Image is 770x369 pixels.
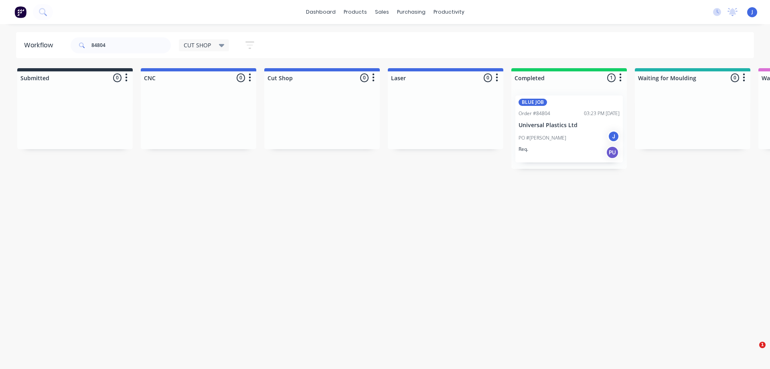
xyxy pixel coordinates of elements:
[743,342,762,361] iframe: Intercom live chat
[519,134,566,142] p: PO #[PERSON_NAME]
[519,122,620,129] p: Universal Plastics Ltd
[91,37,171,53] input: Search for orders...
[393,6,430,18] div: purchasing
[340,6,371,18] div: products
[14,6,26,18] img: Factory
[430,6,468,18] div: productivity
[519,99,547,106] div: BLUE JOB
[606,146,619,159] div: PU
[519,146,528,153] p: Req.
[184,41,211,49] span: CUT SHOP
[519,110,550,117] div: Order #84804
[24,41,57,50] div: Workflow
[371,6,393,18] div: sales
[752,8,753,16] span: J
[584,110,620,117] div: 03:23 PM [DATE]
[302,6,340,18] a: dashboard
[759,342,766,348] span: 1
[515,95,623,162] div: BLUE JOBOrder #8480403:23 PM [DATE]Universal Plastics LtdPO #[PERSON_NAME]JReq.PU
[608,130,620,142] div: J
